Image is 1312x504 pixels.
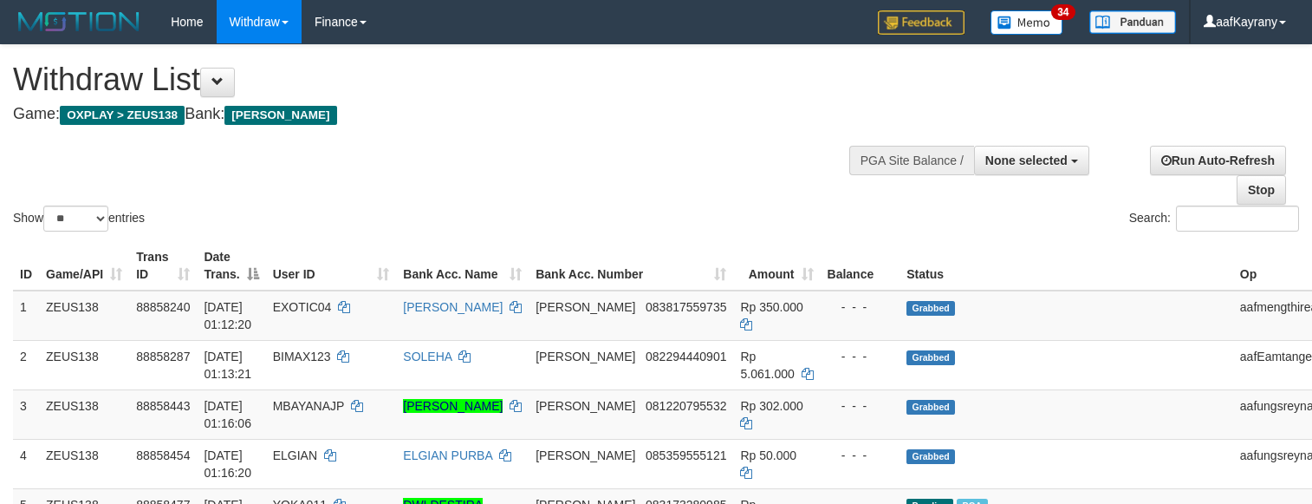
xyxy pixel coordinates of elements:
span: Grabbed [906,301,955,316]
th: Date Trans.: activate to sort column descending [197,241,265,291]
span: Copy 082294440901 to clipboard [646,350,726,363]
a: [PERSON_NAME] [403,300,503,314]
th: Amount: activate to sort column ascending [733,241,820,291]
span: MBAYANAJP [273,399,344,413]
span: [PERSON_NAME] [536,399,635,413]
th: User ID: activate to sort column ascending [266,241,397,291]
a: [PERSON_NAME] [403,399,503,413]
span: None selected [985,154,1068,167]
span: [DATE] 01:13:21 [204,350,251,381]
th: Balance [821,241,900,291]
td: ZEUS138 [39,340,129,389]
td: 3 [13,389,39,439]
button: None selected [974,146,1089,175]
span: [PERSON_NAME] [224,106,336,125]
span: 88858287 [136,350,190,363]
span: 88858443 [136,399,190,413]
div: - - - [828,298,893,316]
span: Rp 350.000 [740,300,802,314]
span: OXPLAY > ZEUS138 [60,106,185,125]
span: Grabbed [906,449,955,464]
span: 88858454 [136,448,190,462]
td: ZEUS138 [39,291,129,341]
th: Game/API: activate to sort column ascending [39,241,129,291]
span: [PERSON_NAME] [536,300,635,314]
th: Status [900,241,1233,291]
span: Copy 081220795532 to clipboard [646,399,726,413]
td: 1 [13,291,39,341]
a: ELGIAN PURBA [403,448,492,462]
input: Search: [1176,206,1299,232]
a: Run Auto-Refresh [1150,146,1286,175]
span: 34 [1051,4,1075,20]
td: ZEUS138 [39,439,129,488]
img: Feedback.jpg [878,10,965,35]
th: Bank Acc. Number: activate to sort column ascending [529,241,733,291]
select: Showentries [43,206,108,232]
span: [PERSON_NAME] [536,350,635,363]
span: Rp 5.061.000 [740,350,794,381]
div: PGA Site Balance / [849,146,974,175]
span: EXOTIC04 [273,300,332,314]
label: Search: [1129,206,1299,232]
a: Stop [1237,175,1286,205]
th: Bank Acc. Name: activate to sort column ascending [396,241,529,291]
h1: Withdraw List [13,62,857,97]
span: Rp 302.000 [740,399,802,413]
a: SOLEHA [403,350,451,363]
img: panduan.png [1089,10,1176,34]
h4: Game: Bank: [13,106,857,123]
span: Grabbed [906,350,955,365]
span: BIMAX123 [273,350,331,363]
img: MOTION_logo.png [13,9,145,35]
td: ZEUS138 [39,389,129,439]
span: [DATE] 01:12:20 [204,300,251,331]
td: 2 [13,340,39,389]
span: Copy 085359555121 to clipboard [646,448,726,462]
div: - - - [828,397,893,415]
span: [PERSON_NAME] [536,448,635,462]
img: Button%20Memo.svg [990,10,1063,35]
span: Rp 50.000 [740,448,796,462]
span: ELGIAN [273,448,317,462]
td: 4 [13,439,39,488]
span: [DATE] 01:16:20 [204,448,251,480]
span: Grabbed [906,400,955,415]
div: - - - [828,348,893,365]
th: ID [13,241,39,291]
span: Copy 083817559735 to clipboard [646,300,726,314]
div: - - - [828,447,893,464]
th: Trans ID: activate to sort column ascending [129,241,197,291]
span: 88858240 [136,300,190,314]
span: [DATE] 01:16:06 [204,399,251,430]
label: Show entries [13,206,145,232]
